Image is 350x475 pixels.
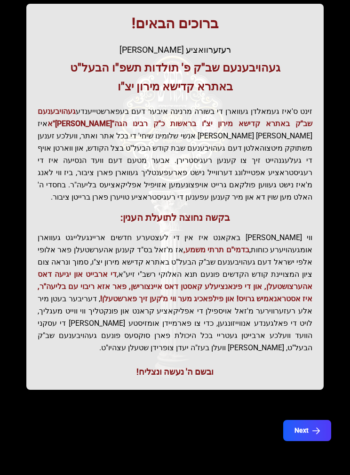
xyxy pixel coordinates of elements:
h1: ברוכים הבאים! [38,15,312,32]
span: געהויבענעם שב"ק באתרא קדישא מירון יצ"ו בראשות כ"ק רבינו הגה"[PERSON_NAME]"א [38,107,312,128]
div: רעזערוואציע [PERSON_NAME] [38,43,312,56]
h3: געהויבענעם שב"ק פ' תולדות תשפ"ו הבעל"ט [38,60,312,75]
span: בדמי"ם תרתי משמע, [183,245,249,254]
div: ובשם ה' נעשה ונצליח! [38,365,312,378]
p: ווי [PERSON_NAME] באקאנט איז אין די לעצטערע חדשים אריינגעלייגט געווארן אומגעהויערע כוחות, אז מ'זא... [38,232,312,354]
span: די ארבייט און יגיעה דאס אהערצושטעלן, און די פינאנציעלע קאסטן דאס איינצורישן, פאר אזא ריבוי עם בלי... [38,270,312,303]
h3: בקשה נחוצה לתועלת הענין: [38,211,312,224]
p: זינט ס'איז געמאלדן געווארן די בשורה מרנינה איבער דעם בעפארשטייענדע איז [PERSON_NAME] [PERSON_NAME... [38,105,312,203]
h3: באתרא קדישא מירון יצ"ו [38,79,312,94]
button: Next [283,420,331,441]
